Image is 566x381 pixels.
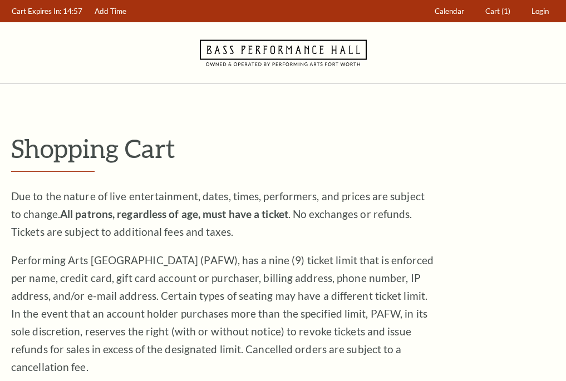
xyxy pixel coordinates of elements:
[11,251,434,376] p: Performing Arts [GEOGRAPHIC_DATA] (PAFW), has a nine (9) ticket limit that is enforced per name, ...
[11,134,555,162] p: Shopping Cart
[480,1,516,22] a: Cart (1)
[531,7,549,16] span: Login
[485,7,500,16] span: Cart
[11,190,425,238] span: Due to the nature of live entertainment, dates, times, performers, and prices are subject to chan...
[435,7,464,16] span: Calendar
[60,207,288,220] strong: All patrons, regardless of age, must have a ticket
[501,7,510,16] span: (1)
[430,1,470,22] a: Calendar
[526,1,554,22] a: Login
[90,1,132,22] a: Add Time
[63,7,82,16] span: 14:57
[12,7,61,16] span: Cart Expires In:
